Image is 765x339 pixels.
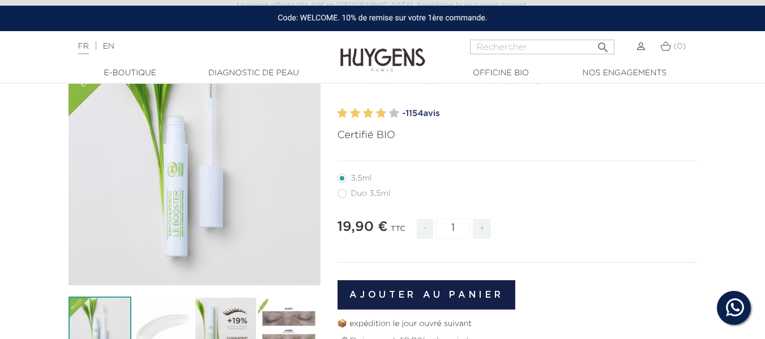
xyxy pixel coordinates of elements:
img: Huygens [340,30,425,74]
input: Rechercher [470,40,614,54]
a: EN [102,42,114,50]
p: Certifié BIO [337,128,697,143]
button:  [593,36,613,52]
label: 3,5ml [337,174,386,183]
a: E-Boutique [74,67,187,79]
a: -1154avis [403,105,697,122]
label: 5 [389,105,399,122]
a: FR [78,42,89,54]
a: Diagnostic de peau [197,67,310,79]
div: TTC [391,217,405,247]
button: Ajouter au panier [337,280,516,310]
div: | [72,40,310,53]
span: 19,90 € [337,220,388,234]
a: Officine Bio [445,67,558,79]
span: - [417,219,433,239]
span: 1154 [405,109,423,118]
label: 2 [350,105,360,122]
label: Duo 3,5ml [337,189,404,198]
span: + [473,219,491,239]
input: Quantité [436,218,470,238]
span: (0) [673,42,686,50]
i:  [596,37,610,51]
label: 1 [337,105,348,122]
p: 📦 expédition le jour ouvré suivant [337,318,697,330]
label: 3 [363,105,373,122]
a: Nos engagements [568,67,681,79]
label: 4 [376,105,386,122]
